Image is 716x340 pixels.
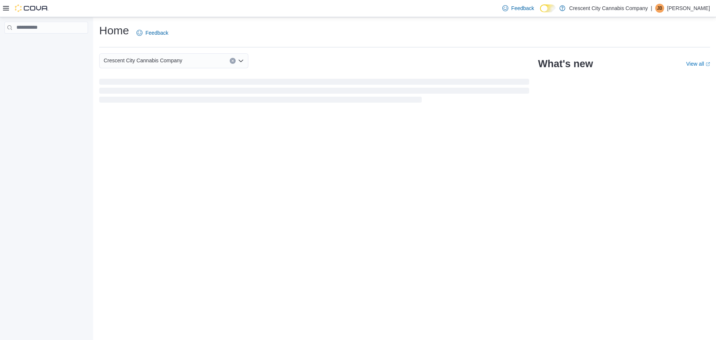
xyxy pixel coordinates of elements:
[655,4,664,13] div: Jacquelyn Beehner
[99,80,529,104] span: Loading
[15,4,48,12] img: Cova
[99,23,129,38] h1: Home
[499,1,537,16] a: Feedback
[651,4,652,13] p: |
[540,4,556,12] input: Dark Mode
[511,4,534,12] span: Feedback
[538,58,593,70] h2: What's new
[657,4,662,13] span: JB
[230,58,236,64] button: Clear input
[238,58,244,64] button: Open list of options
[706,62,710,66] svg: External link
[686,61,710,67] a: View allExternal link
[667,4,710,13] p: [PERSON_NAME]
[569,4,648,13] p: Crescent City Cannabis Company
[134,25,171,40] a: Feedback
[145,29,168,37] span: Feedback
[104,56,182,65] span: Crescent City Cannabis Company
[4,35,88,53] nav: Complex example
